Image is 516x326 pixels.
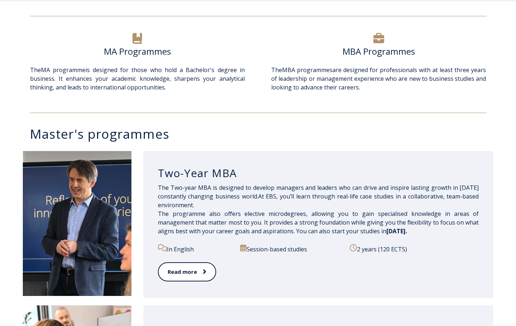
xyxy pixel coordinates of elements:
[271,66,486,91] span: The are designed for professionals with at least three years of leadership or management experien...
[158,244,232,254] p: In English
[296,227,407,235] span: You can also start your studies in
[350,244,479,254] p: 2 years (120 ECTS)
[23,151,131,296] img: DSC_2098
[41,66,85,74] a: MA programme
[240,244,341,254] p: Session-based studies
[30,46,245,57] h6: MA Programmes
[158,184,479,235] span: The Two-year MBA is designed to develop managers and leaders who can drive and inspire lasting gr...
[282,66,332,74] a: MBA programmes
[30,128,494,140] h3: Master's programmes
[386,227,407,235] span: [DATE].
[158,262,216,281] a: Read more
[271,46,486,57] h6: MBA Programmes
[158,166,479,180] h3: Two-Year MBA
[30,66,245,91] span: The is designed for those who hold a Bachelor's degree in business. It enhances your academic kno...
